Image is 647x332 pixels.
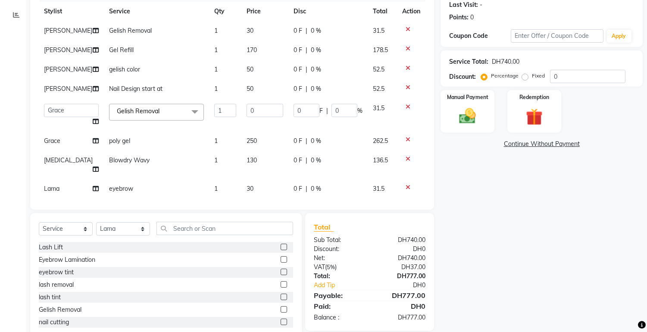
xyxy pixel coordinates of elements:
[109,46,134,54] span: Gel Refill
[159,107,163,115] a: x
[311,137,321,146] span: 0 %
[454,106,481,126] img: _cash.svg
[307,254,370,263] div: Net:
[39,305,81,314] div: Gelish Removal
[307,313,370,322] div: Balance :
[373,85,384,93] span: 52.5
[306,184,307,193] span: |
[306,46,307,55] span: |
[442,140,641,149] a: Continue Without Payment
[370,254,432,263] div: DH740.00
[307,290,370,301] div: Payable:
[214,137,218,145] span: 1
[370,245,432,254] div: DH0
[307,245,370,254] div: Discount:
[511,29,603,43] input: Enter Offer / Coupon Code
[311,65,321,74] span: 0 %
[370,263,432,272] div: DH37.00
[109,185,133,192] span: eyebrow
[39,2,104,21] th: Stylist
[44,156,93,164] span: [MEDICAL_DATA]
[214,85,218,93] span: 1
[109,85,163,93] span: Nail Design start at
[370,301,432,311] div: DH0
[373,27,384,34] span: 31.5
[214,156,218,164] span: 1
[470,13,474,22] div: 0
[373,137,388,145] span: 262.5
[327,264,335,270] span: 5%
[294,46,302,55] span: 0 F
[397,2,425,21] th: Action
[214,65,218,73] span: 1
[307,263,370,272] div: ( )
[44,85,92,93] span: [PERSON_NAME]
[39,293,61,302] div: lash tint
[311,184,321,193] span: 0 %
[247,46,257,54] span: 170
[44,185,59,192] span: Lama
[370,313,432,322] div: DH777.00
[209,2,242,21] th: Qty
[109,27,152,34] span: Gelish Removal
[314,223,334,232] span: Total
[521,106,548,127] img: _gift.svg
[288,2,368,21] th: Disc
[306,84,307,93] span: |
[307,301,370,311] div: Paid:
[449,72,476,81] div: Discount:
[214,185,218,192] span: 1
[519,93,549,101] label: Redemption
[370,272,432,281] div: DH777.00
[326,106,328,115] span: |
[314,263,325,271] span: VAT
[247,156,257,164] span: 130
[373,65,384,73] span: 52.5
[380,281,432,290] div: DH0
[373,185,384,192] span: 31.5
[109,65,140,73] span: gelish color
[306,137,307,146] span: |
[373,46,388,54] span: 178.5
[241,2,288,21] th: Price
[307,236,370,245] div: Sub Total:
[294,84,302,93] span: 0 F
[247,27,253,34] span: 30
[44,46,92,54] span: [PERSON_NAME]
[104,2,209,21] th: Service
[306,26,307,35] span: |
[357,106,363,115] span: %
[44,27,92,34] span: [PERSON_NAME]
[447,93,488,101] label: Manual Payment
[370,290,432,301] div: DH777.00
[306,156,307,165] span: |
[373,156,388,164] span: 136.5
[214,27,218,34] span: 1
[368,2,397,21] th: Total
[491,72,519,80] label: Percentage
[607,30,631,43] button: Apply
[311,156,321,165] span: 0 %
[449,13,469,22] div: Points:
[109,137,130,145] span: poly gel
[247,185,253,192] span: 30
[449,0,478,9] div: Last Visit:
[44,65,92,73] span: [PERSON_NAME]
[449,31,511,40] div: Coupon Code
[319,106,323,115] span: F
[306,65,307,74] span: |
[307,281,380,290] a: Add Tip
[39,318,69,327] div: nail cutting
[294,184,302,193] span: 0 F
[247,137,257,145] span: 250
[294,156,302,165] span: 0 F
[307,272,370,281] div: Total:
[247,85,253,93] span: 50
[311,26,321,35] span: 0 %
[39,280,74,289] div: lash removal
[109,156,150,164] span: Blowdry Wavy
[117,107,159,115] span: Gelish Removal
[492,57,519,66] div: DH740.00
[373,104,384,112] span: 31.5
[247,65,253,73] span: 50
